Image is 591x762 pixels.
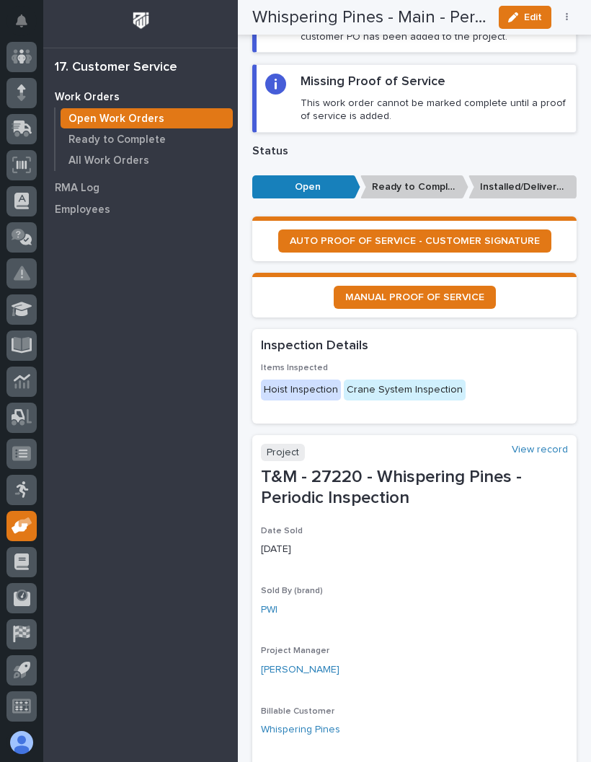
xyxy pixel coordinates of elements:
span: AUTO PROOF OF SERVICE - CUSTOMER SIGNATURE [290,236,540,246]
div: Crane System Inspection [344,380,466,400]
img: Workspace Logo [128,7,154,34]
h2: Missing Proof of Service [301,74,445,91]
a: All Work Orders [55,150,238,170]
p: Status [252,144,577,158]
p: Employees [55,203,110,216]
span: MANUAL PROOF OF SERVICE [345,292,484,302]
a: MANUAL PROOF OF SERVICE [334,286,496,309]
a: [PERSON_NAME] [261,662,339,678]
p: T&M - 27220 - Whispering Pines - Periodic Inspection [261,467,568,509]
span: Items Inspected [261,364,328,372]
p: Ready to Complete [360,175,468,199]
button: Edit [499,6,551,29]
p: All Work Orders [68,154,149,167]
a: Whispering Pines [261,722,340,737]
a: RMA Log [43,177,238,198]
span: Date Sold [261,527,303,535]
span: Edit [524,11,542,24]
a: AUTO PROOF OF SERVICE - CUSTOMER SIGNATURE [278,229,551,253]
a: Employees [43,198,238,220]
span: Sold By (brand) [261,587,323,595]
button: users-avatar [6,727,37,758]
span: Project Manager [261,647,329,655]
div: 17. Customer Service [55,60,177,76]
div: Hoist Inspection [261,380,341,400]
p: This work order cannot be marked complete until a proof of service is added. [301,97,567,123]
p: Open [252,175,360,199]
button: Notifications [6,6,37,36]
a: Open Work Orders [55,108,238,128]
a: PWI [261,603,277,618]
h2: Inspection Details [261,338,368,355]
div: Notifications [18,14,37,38]
p: [DATE] [261,542,568,557]
p: RMA Log [55,182,99,195]
span: Billable Customer [261,707,334,716]
a: Work Orders [43,86,238,108]
h2: Whispering Pines - Main - Periodic Inspection [252,7,487,28]
p: Installed/Delivered (completely done) [468,175,577,199]
p: Ready to Complete [68,133,166,146]
p: Open Work Orders [68,113,164,126]
p: Project [261,444,305,462]
a: Ready to Complete [55,129,238,149]
a: View record [512,444,568,456]
p: Work Orders [55,91,120,104]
